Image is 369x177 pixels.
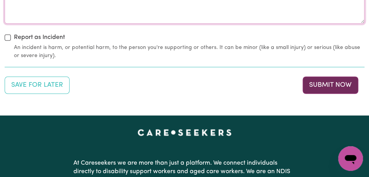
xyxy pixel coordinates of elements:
iframe: Button to launch messaging window [338,146,363,171]
label: Report as Incident [14,33,65,42]
a: Careseekers home page [138,129,231,135]
small: An incident is harm, or potential harm, to the person you're supporting or others. It can be mino... [14,44,364,60]
button: Submit your job report [303,76,358,93]
button: Save your job report [5,76,70,93]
